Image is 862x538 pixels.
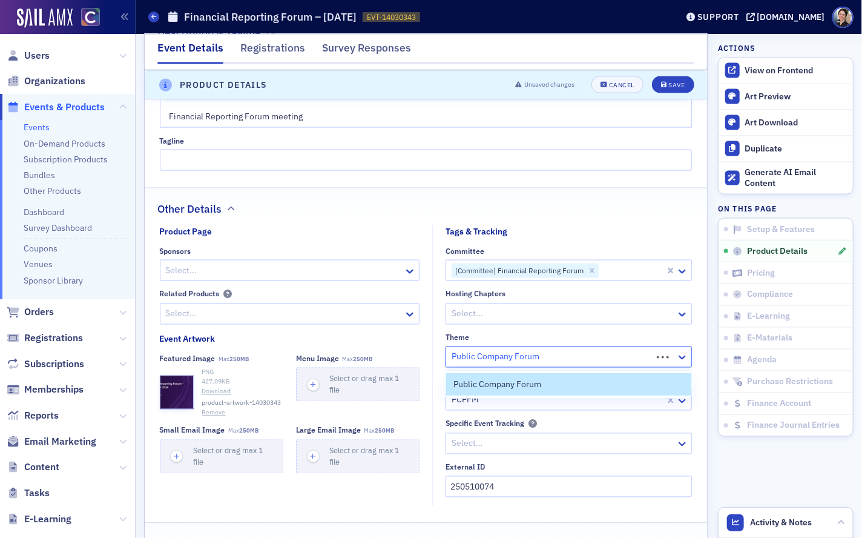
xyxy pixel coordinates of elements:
[446,419,524,428] div: Specific Event Tracking
[81,8,100,27] img: SailAMX
[24,154,108,165] a: Subscription Products
[24,207,64,218] a: Dashboard
[169,110,683,123] div: rdw-editor
[585,264,599,278] div: Remove [Committee] Financial Reporting Forum
[342,356,372,364] span: Max
[364,427,394,435] span: Max
[24,513,71,526] span: E-Learning
[24,305,54,319] span: Orders
[446,247,484,256] div: Committee
[239,427,258,435] span: 250MB
[24,75,85,88] span: Organizations
[322,40,411,62] div: Survey Responses
[7,409,59,422] a: Reports
[160,247,191,256] div: Sponsors
[296,440,419,474] button: Select or drag max 1 file
[7,435,96,448] a: Email Marketing
[747,224,815,235] span: Setup & Features
[157,201,222,217] h2: Other Details
[719,136,853,162] button: Duplicate
[446,290,505,299] div: Hosting Chapters
[668,82,685,88] div: Save
[747,377,833,388] span: Purchase Restrictions
[160,354,215,364] div: Featured Image
[330,374,400,395] span: Select or drag max 1 file
[747,311,790,322] span: E-Learning
[296,354,339,364] div: Menu Image
[718,203,854,214] h4: On this page
[180,78,268,91] h4: Product Details
[24,138,105,149] a: On-Demand Products
[719,58,853,84] a: View on Frontend
[747,268,775,279] span: Pricing
[747,399,811,410] span: Finance Account
[353,356,372,364] span: 250MB
[7,305,54,319] a: Orders
[193,446,263,467] span: Select or drag max 1 file
[160,136,185,145] div: Tagline
[296,368,419,402] button: Select or drag max 1 file
[24,460,59,474] span: Content
[24,122,50,133] a: Events
[160,225,212,238] div: Product Page
[747,290,793,301] span: Compliance
[452,264,585,278] div: [Committee] Financial Reporting Forum
[202,399,281,408] span: product-artwork-14030343
[745,65,847,76] div: View on Frontend
[745,91,847,102] div: Art Preview
[7,101,105,114] a: Events & Products
[747,333,792,344] span: E-Materials
[24,259,53,270] a: Venues
[184,10,357,24] h1: Financial Reporting Forum – [DATE]
[7,75,85,88] a: Organizations
[367,12,416,22] span: EVT-14030343
[719,162,853,194] button: Generate AI Email Content
[24,487,50,500] span: Tasks
[453,378,541,391] span: Public Company Forum
[24,409,59,422] span: Reports
[157,40,223,64] div: Event Details
[24,243,58,254] a: Coupons
[24,185,81,196] a: Other Products
[446,463,485,472] div: External ID
[73,8,100,28] a: View Homepage
[24,49,50,62] span: Users
[751,516,812,529] span: Activity & Notes
[228,427,258,435] span: Max
[719,84,853,110] a: Art Preview
[375,427,394,435] span: 250MB
[746,13,829,21] button: [DOMAIN_NAME]
[17,8,73,28] a: SailAMX
[747,246,808,257] span: Product Details
[160,333,215,346] div: Event Artwork
[202,387,283,397] a: Download
[219,356,249,364] span: Max
[160,440,283,474] button: Select or drag max 1 file
[446,333,469,342] div: Theme
[202,368,283,377] div: PNG
[24,331,83,345] span: Registrations
[240,40,305,62] div: Registrations
[832,7,854,28] span: Profile
[202,408,226,418] button: Remove
[7,513,71,526] a: E-Learning
[24,275,83,286] a: Sponsor Library
[24,435,96,448] span: Email Marketing
[747,355,777,366] span: Agenda
[7,383,84,396] a: Memberships
[697,12,739,22] div: Support
[296,426,361,435] div: Large Email Image
[24,357,84,371] span: Subscriptions
[719,110,853,136] a: Art Download
[745,118,847,128] div: Art Download
[609,82,634,88] div: Cancel
[7,460,59,474] a: Content
[7,487,50,500] a: Tasks
[652,76,694,93] button: Save
[24,170,55,181] a: Bundles
[24,222,92,233] a: Survey Dashboard
[591,76,643,93] button: Cancel
[202,377,283,387] div: 427.09 KB
[745,144,847,154] div: Duplicate
[446,225,507,238] div: Tags & Tracking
